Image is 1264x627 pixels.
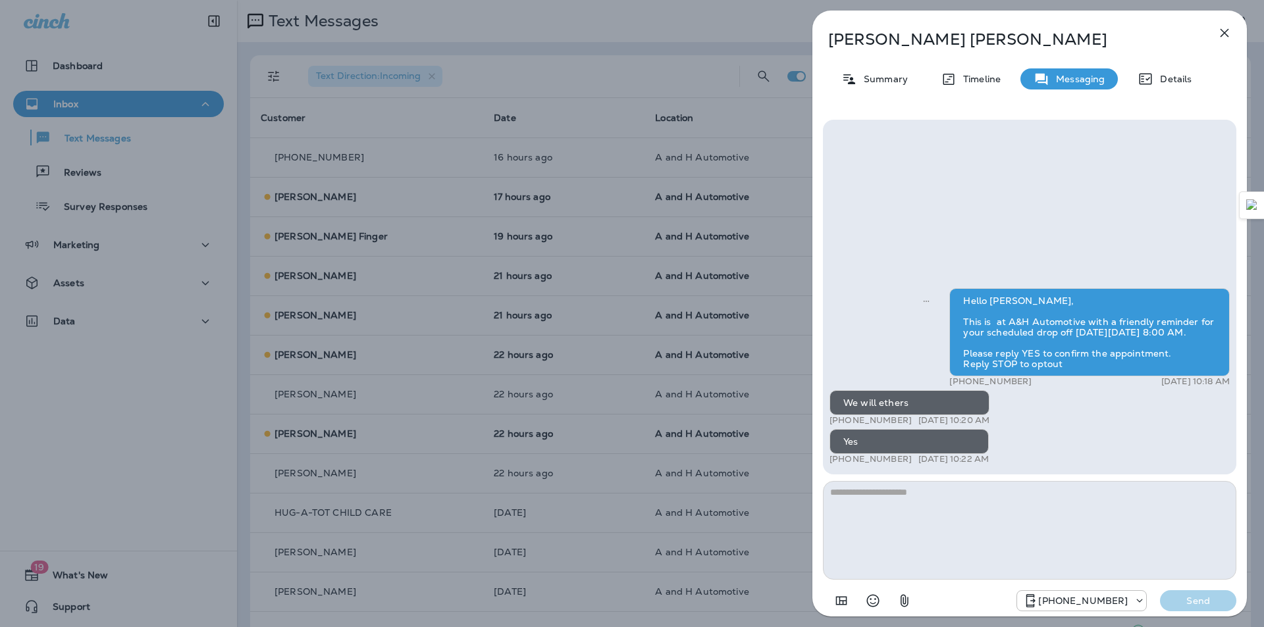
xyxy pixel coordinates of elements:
[923,294,930,306] span: Sent
[1246,199,1258,211] img: Detect Auto
[829,390,989,415] div: We will ethers
[918,454,989,464] p: [DATE] 10:22 AM
[828,30,1188,49] p: [PERSON_NAME] [PERSON_NAME]
[949,288,1230,376] div: Hello [PERSON_NAME], This is at A&H Automotive with a friendly reminder for your scheduled drop o...
[829,454,912,464] p: [PHONE_NUMBER]
[829,429,989,454] div: Yes
[1153,74,1192,84] p: Details
[860,588,886,614] button: Select an emoji
[918,415,989,426] p: [DATE] 10:20 AM
[857,74,908,84] p: Summary
[1049,74,1105,84] p: Messaging
[1038,595,1128,606] p: [PHONE_NUMBER]
[957,74,1001,84] p: Timeline
[829,415,912,426] p: [PHONE_NUMBER]
[1017,593,1146,609] div: +1 (405) 873-8731
[828,588,855,614] button: Add in a premade template
[1161,376,1230,387] p: [DATE] 10:18 AM
[949,376,1032,387] p: [PHONE_NUMBER]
